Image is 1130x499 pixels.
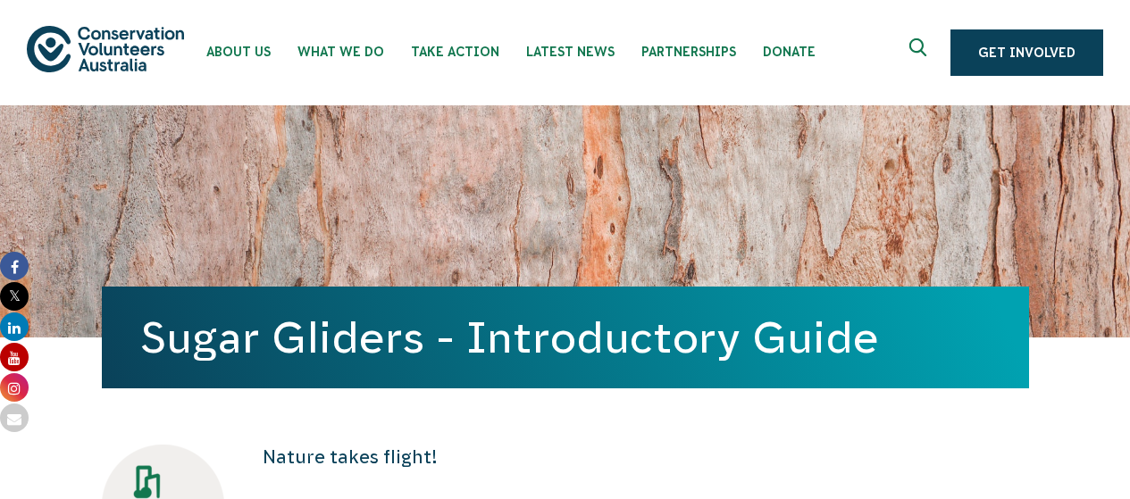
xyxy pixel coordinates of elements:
[526,45,615,59] span: Latest News
[27,26,184,71] img: logo.svg
[899,31,942,74] button: Expand search box Close search box
[763,45,816,59] span: Donate
[297,45,384,59] span: What We Do
[411,45,499,59] span: Take Action
[141,313,990,362] h1: Sugar Gliders - Introductory Guide
[909,38,932,67] span: Expand search box
[263,445,1029,470] p: Nature takes flight!
[641,45,736,59] span: Partnerships
[206,45,271,59] span: About Us
[950,29,1103,76] a: Get Involved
